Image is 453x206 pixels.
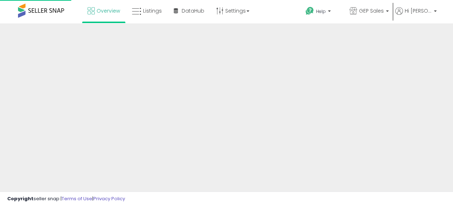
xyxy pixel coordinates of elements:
span: DataHub [182,7,204,14]
a: Help [300,1,343,23]
a: Hi [PERSON_NAME] [395,7,437,23]
a: Terms of Use [62,195,92,202]
a: Privacy Policy [93,195,125,202]
span: Overview [97,7,120,14]
i: Get Help [305,6,314,15]
strong: Copyright [7,195,34,202]
span: Hi [PERSON_NAME] [405,7,432,14]
span: Listings [143,7,162,14]
span: GEP Sales [359,7,384,14]
span: Help [316,8,326,14]
div: seller snap | | [7,196,125,202]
